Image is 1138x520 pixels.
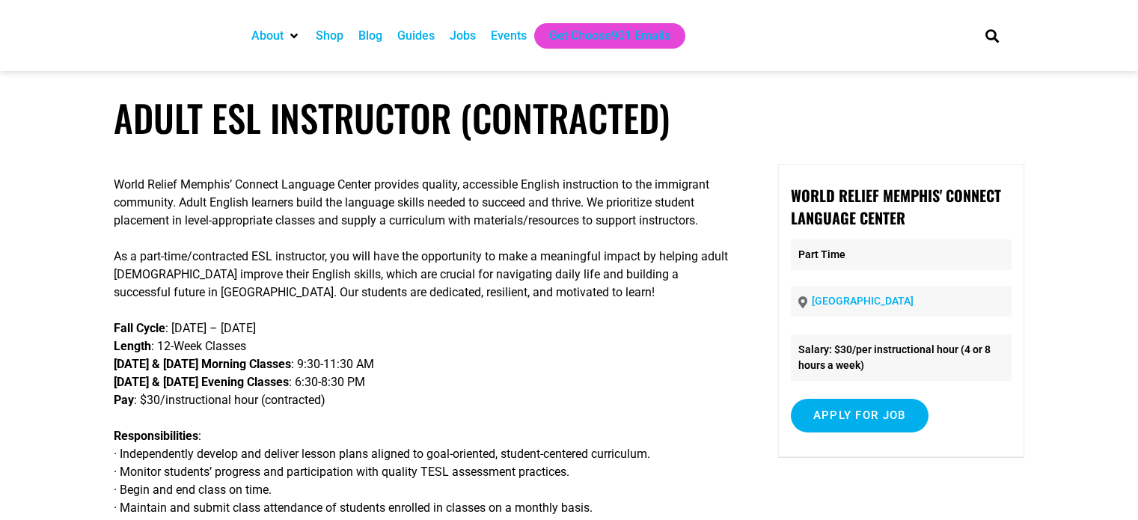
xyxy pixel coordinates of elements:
[114,96,1024,140] h1: Adult ESL Instructor (Contracted)
[791,184,1001,229] strong: World Relief Memphis' Connect Language Center
[791,399,929,432] input: Apply for job
[114,176,732,230] p: World Relief Memphis’ Connect Language Center provides quality, accessible English instruction to...
[549,27,670,45] a: Get Choose901 Emails
[114,357,291,371] strong: [DATE] & [DATE] Morning Classes
[358,27,382,45] a: Blog
[114,339,151,353] strong: Length
[114,393,134,407] strong: Pay
[244,23,308,49] div: About
[491,27,527,45] a: Events
[791,334,1012,381] li: Salary: $30/per instructional hour (4 or 8 hours a week)
[114,248,732,302] p: As a part-time/contracted ESL instructor, you will have the opportunity to make a meaningful impa...
[114,321,165,335] strong: Fall Cycle
[450,27,476,45] a: Jobs
[316,27,343,45] a: Shop
[244,23,959,49] nav: Main nav
[114,375,289,389] strong: [DATE] & [DATE] Evening Classes
[397,27,435,45] a: Guides
[791,239,1012,270] p: Part Time
[251,27,284,45] a: About
[114,319,732,409] p: : [DATE] – [DATE] : 12-Week Classes : 9:30-11:30 AM : 6:30-8:30 PM : $30/instructional hour (cont...
[812,295,914,307] a: [GEOGRAPHIC_DATA]
[114,429,198,443] strong: Responsibilities
[979,23,1004,48] div: Search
